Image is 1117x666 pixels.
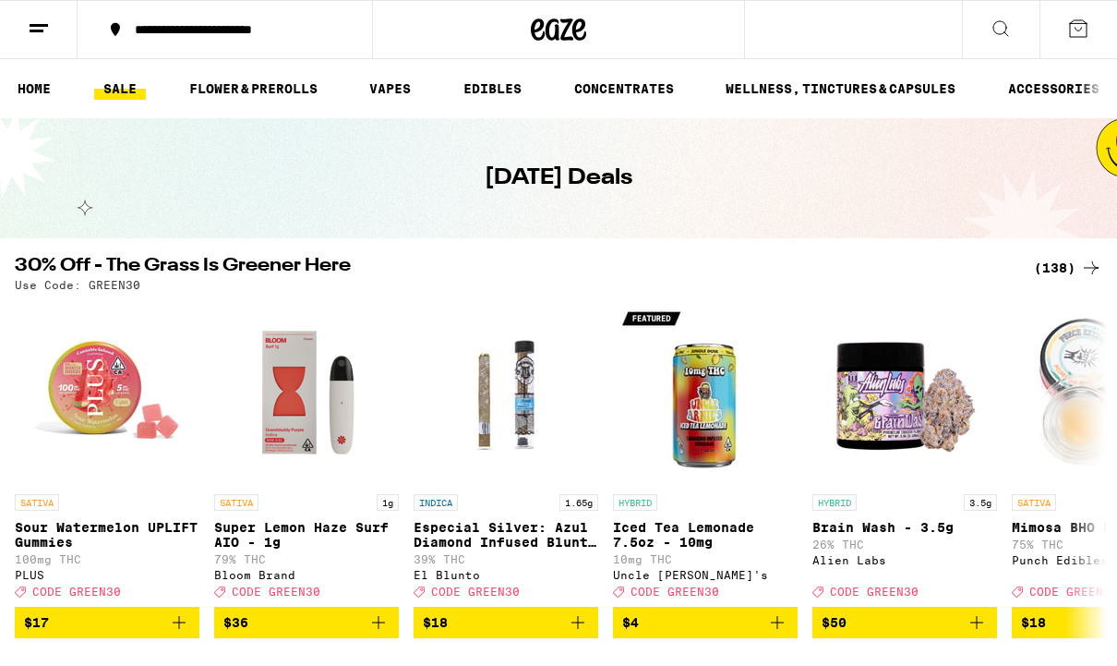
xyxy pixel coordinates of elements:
[431,586,520,598] span: CODE GREEN30
[32,586,121,598] span: CODE GREEN30
[822,615,847,630] span: $50
[613,300,798,485] img: Uncle Arnie's - Iced Tea Lemonade 7.5oz - 10mg
[1034,257,1102,279] a: (138)
[15,494,59,511] p: SATIVA
[631,586,719,598] span: CODE GREEN30
[812,607,997,638] button: Add to bag
[1021,615,1046,630] span: $18
[414,569,598,581] div: El Blunto
[565,78,683,100] a: CONCENTRATES
[830,586,919,598] span: CODE GREEN30
[613,494,657,511] p: HYBRID
[414,300,598,485] img: El Blunto - Especial Silver: Azul Diamond Infused Blunt - 1.65g
[24,615,49,630] span: $17
[716,78,965,100] a: WELLNESS, TINCTURES & CAPSULES
[15,300,199,607] a: Open page for Sour Watermelon UPLIFT Gummies from PLUS
[812,539,997,551] p: 26% THC
[214,300,399,607] a: Open page for Super Lemon Haze Surf AIO - 1g from Bloom Brand
[15,300,199,485] img: PLUS - Sour Watermelon UPLIFT Gummies
[232,586,320,598] span: CODE GREEN30
[15,569,199,581] div: PLUS
[485,163,632,194] h1: [DATE] Deals
[964,494,997,511] p: 3.5g
[414,520,598,550] p: Especial Silver: Azul Diamond Infused Blunt - 1.65g
[414,494,458,511] p: INDICA
[214,300,399,485] img: Bloom Brand - Super Lemon Haze Surf AIO - 1g
[613,553,798,565] p: 10mg THC
[812,494,857,511] p: HYBRID
[414,553,598,565] p: 39% THC
[377,494,399,511] p: 1g
[812,554,997,566] div: Alien Labs
[812,300,997,485] img: Alien Labs - Brain Wash - 3.5g
[214,520,399,550] p: Super Lemon Haze Surf AIO - 1g
[999,78,1109,100] a: ACCESSORIES
[1012,494,1056,511] p: SATIVA
[8,78,60,100] a: HOME
[94,78,146,100] a: SALE
[423,615,448,630] span: $18
[214,607,399,638] button: Add to bag
[454,78,531,100] a: EDIBLES
[214,494,258,511] p: SATIVA
[180,78,327,100] a: FLOWER & PREROLLS
[414,300,598,607] a: Open page for Especial Silver: Azul Diamond Infused Blunt - 1.65g from El Blunto
[613,607,798,638] button: Add to bag
[559,494,598,511] p: 1.65g
[15,257,1012,279] h2: 30% Off - The Grass Is Greener Here
[622,615,639,630] span: $4
[223,615,248,630] span: $36
[214,553,399,565] p: 79% THC
[613,569,798,581] div: Uncle [PERSON_NAME]'s
[414,607,598,638] button: Add to bag
[613,300,798,607] a: Open page for Iced Tea Lemonade 7.5oz - 10mg from Uncle Arnie's
[15,607,199,638] button: Add to bag
[214,569,399,581] div: Bloom Brand
[812,300,997,607] a: Open page for Brain Wash - 3.5g from Alien Labs
[15,520,199,550] p: Sour Watermelon UPLIFT Gummies
[613,520,798,550] p: Iced Tea Lemonade 7.5oz - 10mg
[360,78,420,100] a: VAPES
[15,279,140,291] p: Use Code: GREEN30
[15,553,199,565] p: 100mg THC
[812,520,997,535] p: Brain Wash - 3.5g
